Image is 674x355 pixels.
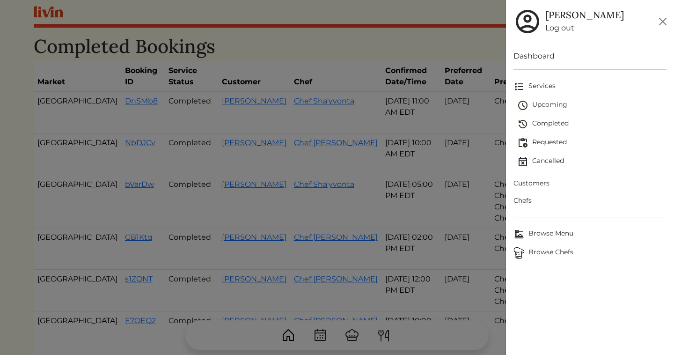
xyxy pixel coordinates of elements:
[513,192,667,209] a: Chefs
[513,244,667,262] a: ChefsBrowse Chefs
[517,156,667,167] span: Cancelled
[513,247,525,259] img: Browse Chefs
[517,137,667,148] span: Requested
[513,81,667,92] span: Services
[513,225,667,244] a: Browse MenuBrowse Menu
[513,229,525,240] img: Browse Menu
[545,22,624,34] a: Log out
[513,51,667,62] a: Dashboard
[513,81,525,92] img: format_list_bulleted-ebc7f0161ee23162107b508e562e81cd567eeab2455044221954b09d19068e74.svg
[517,137,528,148] img: pending_actions-fd19ce2ea80609cc4d7bbea353f93e2f363e46d0f816104e4e0650fdd7f915cf.svg
[517,115,667,133] a: Completed
[517,100,667,111] span: Upcoming
[517,118,528,130] img: history-2b446bceb7e0f53b931186bf4c1776ac458fe31ad3b688388ec82af02103cd45.svg
[517,156,528,167] img: event_cancelled-67e280bd0a9e072c26133efab016668ee6d7272ad66fa3c7eb58af48b074a3a4.svg
[513,178,667,188] span: Customers
[517,133,667,152] a: Requested
[513,229,667,240] span: Browse Menu
[655,14,670,29] button: Close
[517,96,667,115] a: Upcoming
[545,9,624,21] h5: [PERSON_NAME]
[513,196,667,206] span: Chefs
[513,247,667,259] span: Browse Chefs
[517,152,667,171] a: Cancelled
[517,118,667,130] span: Completed
[517,100,528,111] img: schedule-fa401ccd6b27cf58db24c3bb5584b27dcd8bd24ae666a918e1c6b4ae8c451a22.svg
[513,175,667,192] a: Customers
[513,7,542,36] img: user_account-e6e16d2ec92f44fc35f99ef0dc9cddf60790bfa021a6ecb1c896eb5d2907b31c.svg
[513,77,667,96] a: Services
